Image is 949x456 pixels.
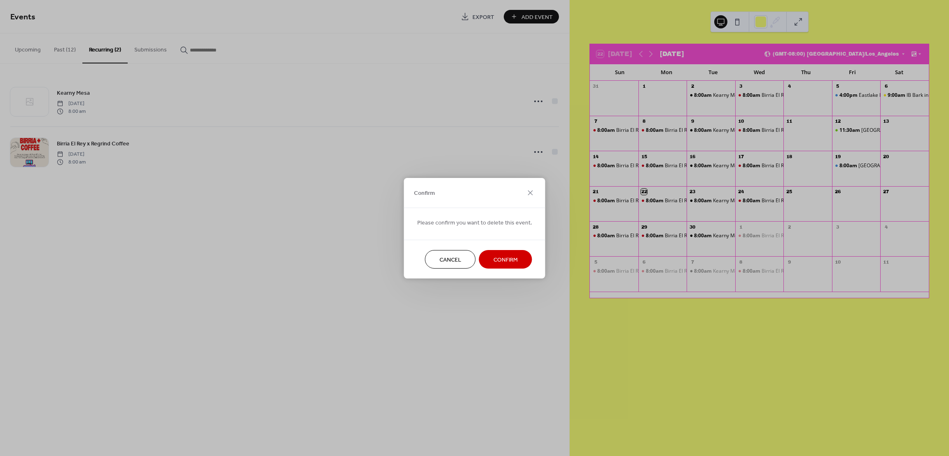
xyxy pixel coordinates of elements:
button: Confirm [479,250,532,269]
button: Cancel [425,250,476,269]
span: Please confirm you want to delete this event. [417,218,532,227]
span: Confirm [414,189,435,198]
span: Confirm [493,255,518,264]
span: Cancel [439,255,461,264]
